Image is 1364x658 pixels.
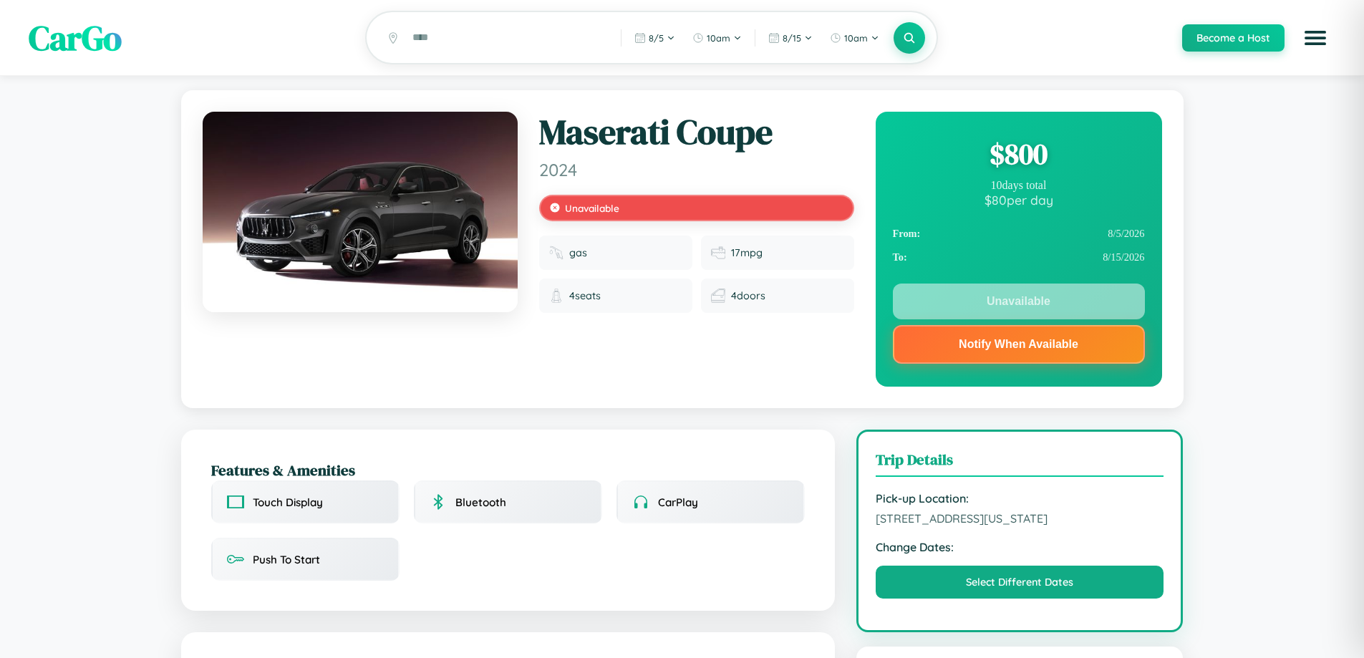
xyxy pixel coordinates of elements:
button: 8/5 [627,26,682,49]
span: Push To Start [253,553,320,566]
span: 2024 [539,159,854,180]
span: Bluetooth [455,495,506,509]
img: Fuel efficiency [711,246,725,260]
span: [STREET_ADDRESS][US_STATE] [876,511,1164,526]
button: Open menu [1295,18,1335,58]
div: 10 days total [893,179,1145,192]
img: Fuel type [549,246,564,260]
div: 8 / 5 / 2026 [893,222,1145,246]
button: 10am [685,26,749,49]
button: Select Different Dates [876,566,1164,599]
span: 4 doors [731,289,765,302]
span: CarPlay [658,495,698,509]
span: gas [569,246,587,259]
span: Unavailable [565,202,619,214]
img: Maserati Coupe 2024 [203,112,518,312]
div: $ 80 per day [893,192,1145,208]
strong: To: [893,251,907,263]
div: $ 800 [893,135,1145,173]
button: Become a Host [1182,24,1285,52]
h2: Features & Amenities [211,460,805,480]
h1: Maserati Coupe [539,112,854,153]
img: Doors [711,289,725,303]
span: Touch Display [253,495,323,509]
strong: From: [893,228,921,240]
button: 8/15 [761,26,820,49]
h3: Trip Details [876,449,1164,477]
div: 8 / 15 / 2026 [893,246,1145,269]
span: 10am [844,32,868,44]
span: CarGo [29,14,122,62]
strong: Change Dates: [876,540,1164,554]
button: Notify When Available [893,325,1145,364]
button: 10am [823,26,886,49]
span: 17 mpg [731,246,763,259]
span: 8 / 5 [649,32,664,44]
span: 4 seats [569,289,601,302]
span: 8 / 15 [783,32,801,44]
button: Unavailable [893,284,1145,319]
img: Seats [549,289,564,303]
strong: Pick-up Location: [876,491,1164,505]
span: 10am [707,32,730,44]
